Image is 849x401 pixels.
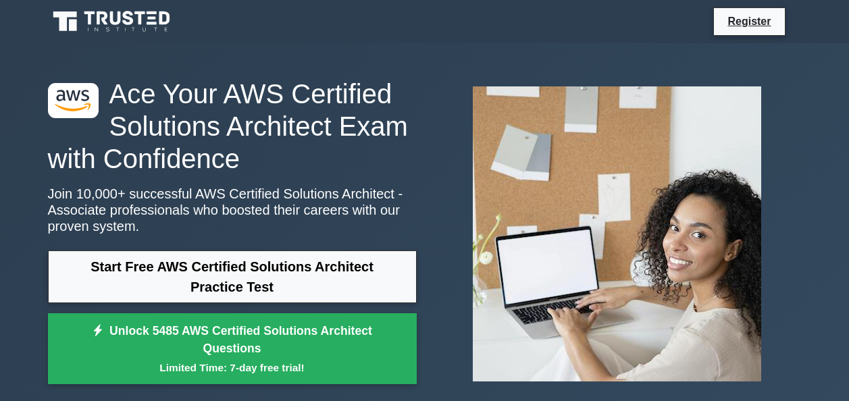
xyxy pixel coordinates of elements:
[48,250,417,303] a: Start Free AWS Certified Solutions Architect Practice Test
[48,78,417,175] h1: Ace Your AWS Certified Solutions Architect Exam with Confidence
[48,186,417,234] p: Join 10,000+ successful AWS Certified Solutions Architect - Associate professionals who boosted t...
[48,313,417,385] a: Unlock 5485 AWS Certified Solutions Architect QuestionsLimited Time: 7-day free trial!
[719,13,779,30] a: Register
[65,360,400,375] small: Limited Time: 7-day free trial!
